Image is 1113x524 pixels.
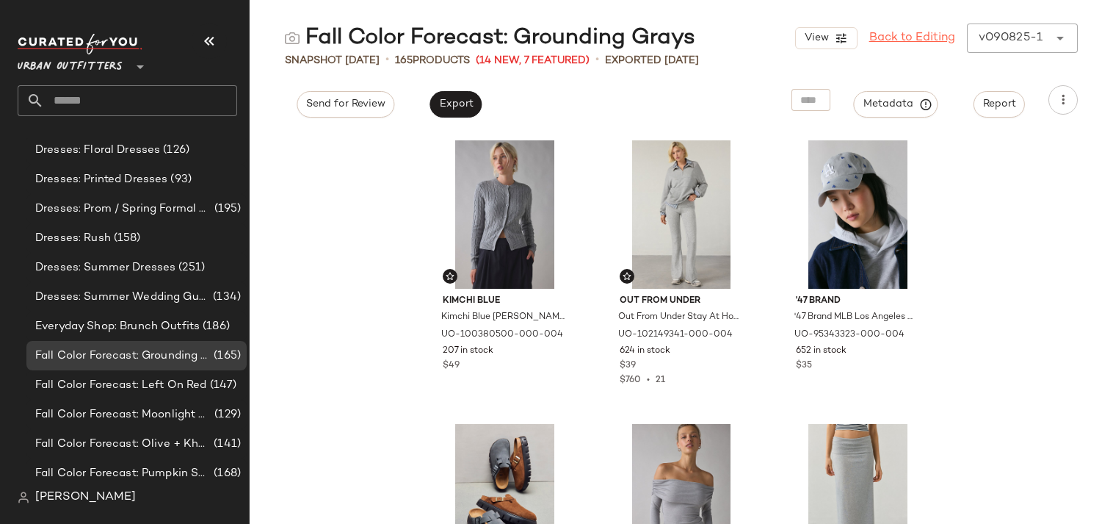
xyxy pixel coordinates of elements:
[796,359,812,373] span: $35
[395,55,413,66] span: 165
[210,289,241,306] span: (134)
[620,295,744,308] span: Out From Under
[211,201,241,218] span: (195)
[863,98,929,111] span: Metadata
[438,98,473,110] span: Export
[656,376,665,385] span: 21
[207,377,237,394] span: (147)
[35,318,200,335] span: Everyday Shop: Brunch Outfits
[784,140,932,289] img: 95343323_004_b
[441,311,565,324] span: Kimchi Blue [PERSON_NAME] Knit Cardigan in Grey, Women's at Urban Outfitters
[35,201,211,218] span: Dresses: Prom / Spring Formal Outfitting
[35,465,211,482] span: Fall Color Forecast: Pumpkin Spice Tones
[803,32,828,44] span: View
[623,272,631,281] img: svg%3e
[35,171,167,188] span: Dresses: Printed Dresses
[285,24,695,53] div: Fall Color Forecast: Grounding Grays
[608,140,755,289] img: 102149341_004_b
[476,53,590,68] span: (14 New, 7 Featured)
[18,50,123,76] span: Urban Outfitters
[795,27,857,49] button: View
[854,91,938,118] button: Metadata
[605,53,699,68] p: Exported [DATE]
[35,489,136,506] span: [PERSON_NAME]
[297,91,394,118] button: Send for Review
[211,406,241,423] span: (129)
[620,359,636,373] span: $39
[285,31,300,46] img: svg%3e
[175,259,205,276] span: (251)
[211,348,241,365] span: (165)
[18,34,142,54] img: cfy_white_logo.C9jOOHJF.svg
[431,140,579,289] img: 100380500_004_b
[618,311,742,324] span: Out From Under Stay At Home Foldover Flare Legging Pant in Grey, Women's at Urban Outfitters
[595,51,599,69] span: •
[796,345,846,358] span: 652 in stock
[446,272,454,281] img: svg%3e
[443,345,493,358] span: 207 in stock
[35,259,175,276] span: Dresses: Summer Dresses
[443,359,460,373] span: $49
[796,295,920,308] span: '47 Brand
[794,329,904,342] span: UO-95343323-000-004
[35,348,211,365] span: Fall Color Forecast: Grounding Grays
[979,29,1043,47] div: v090825-1
[794,311,918,324] span: '47 Brand MLB Los Angeles Dodgers Confetti Clean Up Hat in Grey, Women's at Urban Outfitters
[18,492,29,503] img: svg%3e
[160,142,189,159] span: (126)
[111,230,141,247] span: (158)
[620,376,641,385] span: $760
[35,142,160,159] span: Dresses: Floral Dresses
[385,51,389,69] span: •
[641,376,656,385] span: •
[167,171,192,188] span: (93)
[443,295,567,308] span: Kimchi Blue
[305,98,385,110] span: Send for Review
[395,53,470,68] div: Products
[35,406,211,423] span: Fall Color Forecast: Moonlight Hues
[35,289,210,306] span: Dresses: Summer Wedding Guest
[620,345,670,358] span: 624 in stock
[35,436,211,453] span: Fall Color Forecast: Olive + Khaki
[974,91,1025,118] button: Report
[200,318,230,335] span: (186)
[35,230,111,247] span: Dresses: Rush
[618,329,733,342] span: UO-102149341-000-004
[869,29,955,47] a: Back to Editing
[35,377,207,394] span: Fall Color Forecast: Left On Red
[211,436,241,453] span: (141)
[211,465,241,482] span: (168)
[982,98,1016,110] span: Report
[441,329,563,342] span: UO-100380500-000-004
[429,91,482,118] button: Export
[285,53,380,68] span: Snapshot [DATE]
